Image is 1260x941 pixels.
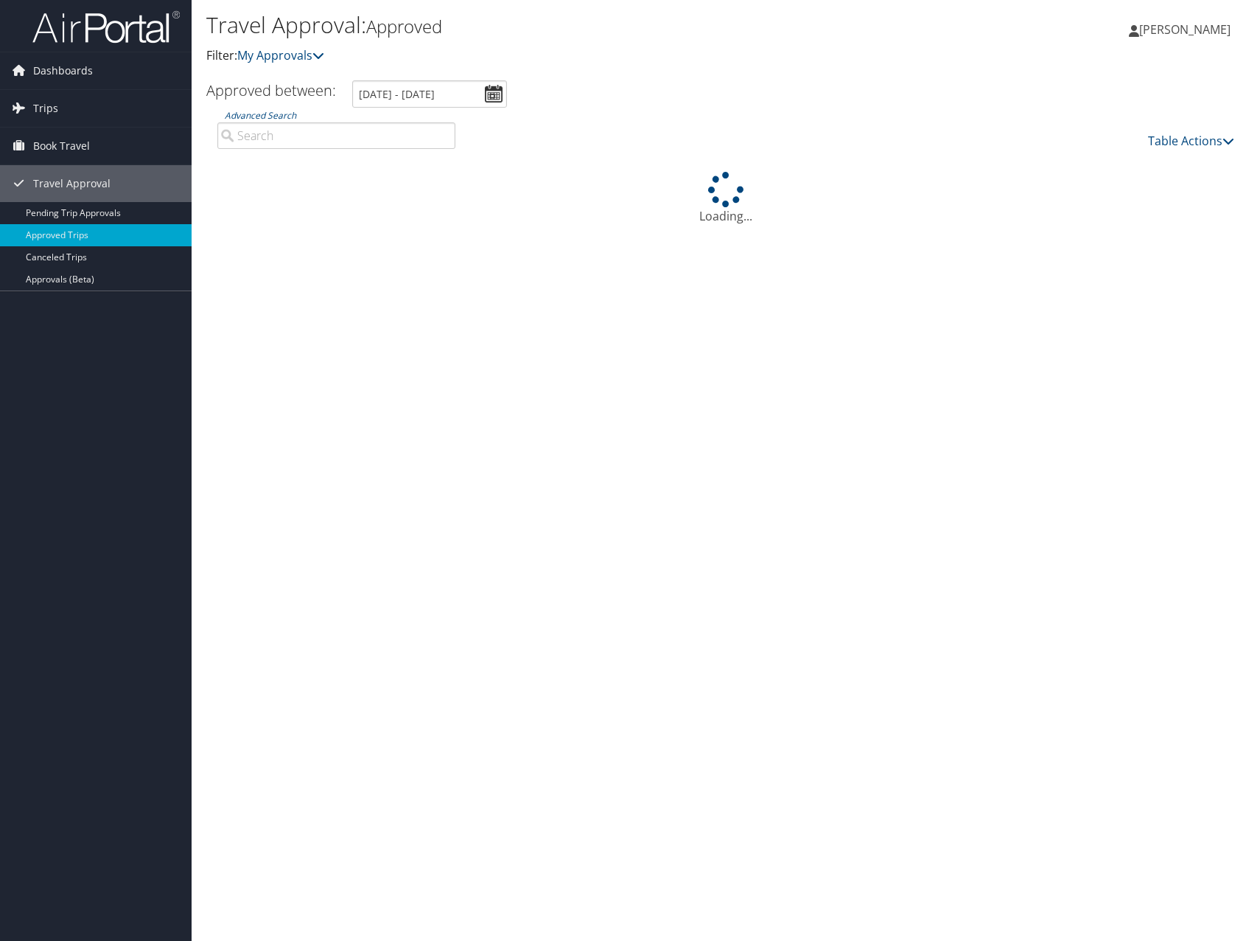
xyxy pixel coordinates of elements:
p: Filter: [206,46,899,66]
input: Advanced Search [217,122,455,149]
span: Dashboards [33,52,93,89]
h3: Approved between: [206,80,336,100]
a: Table Actions [1148,133,1234,149]
img: airportal-logo.png [32,10,180,44]
small: Approved [366,14,442,38]
span: Trips [33,90,58,127]
a: My Approvals [237,47,324,63]
span: Book Travel [33,128,90,164]
a: Advanced Search [225,109,296,122]
span: [PERSON_NAME] [1139,21,1231,38]
a: [PERSON_NAME] [1129,7,1245,52]
span: Travel Approval [33,165,111,202]
div: Loading... [206,172,1245,225]
input: [DATE] - [DATE] [352,80,507,108]
h1: Travel Approval: [206,10,899,41]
